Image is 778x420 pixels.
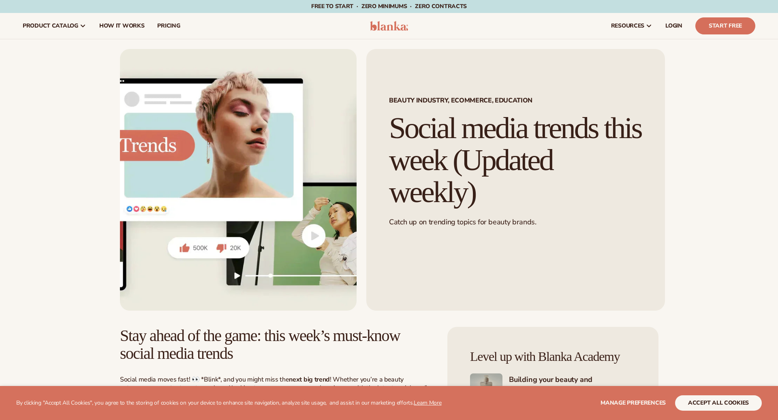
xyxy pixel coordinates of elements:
[675,395,762,411] button: accept all cookies
[605,13,659,39] a: resources
[414,399,441,407] a: Learn More
[389,97,642,104] span: Beauty Industry, Ecommerce, Education
[601,395,666,411] button: Manage preferences
[99,23,145,29] span: How It Works
[120,49,357,311] img: Social media trends this week (Updated weekly)
[470,373,636,406] a: Shopify Image 7 Building your beauty and wellness brand with [PERSON_NAME]
[23,23,78,29] span: product catalog
[120,327,432,362] h2: Stay ahead of the game: this week’s must-know social media trends
[470,373,502,406] img: Shopify Image 7
[16,13,93,39] a: product catalog
[695,17,755,34] a: Start Free
[157,23,180,29] span: pricing
[16,400,442,407] p: By clicking "Accept All Cookies", you agree to the storing of cookies on your device to enhance s...
[151,13,186,39] a: pricing
[93,13,151,39] a: How It Works
[311,2,467,10] span: Free to start · ZERO minimums · ZERO contracts
[509,375,636,404] h4: Building your beauty and wellness brand with [PERSON_NAME]
[389,112,642,208] h1: Social media trends this week (Updated weekly)
[370,21,408,31] img: logo
[659,13,689,39] a: LOGIN
[665,23,682,29] span: LOGIN
[470,350,636,364] h4: Level up with Blanka Academy
[389,217,536,227] span: Catch up on trending topics for beauty brands.
[120,375,432,401] p: Social media moves fast! 👀 *Blink*, and you might miss the ! Whether you’re a beauty entrepreneur...
[601,399,666,407] span: Manage preferences
[611,23,644,29] span: resources
[289,375,330,384] strong: next big trend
